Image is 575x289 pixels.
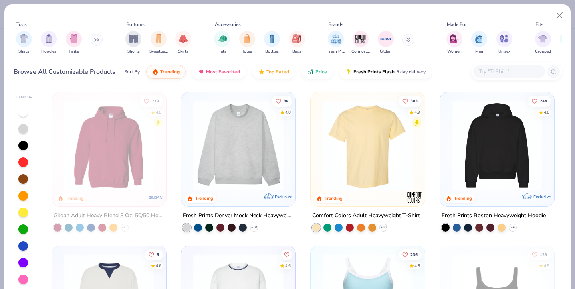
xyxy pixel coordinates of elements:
div: 4.8 [544,109,549,115]
input: Try "T-Shirt" [478,67,539,76]
div: filter for Bottles [264,31,280,55]
div: Made For [447,21,467,28]
button: Price [301,65,333,79]
div: Sort By [124,68,140,75]
span: Trending [160,69,180,75]
span: Fresh Prints Flash [353,69,395,75]
button: filter button [175,31,191,55]
span: 5 day delivery [396,67,426,77]
span: Most Favorited [206,69,240,75]
div: filter for Women [446,31,462,55]
div: filter for Shirts [16,31,32,55]
span: Hats [218,49,226,55]
div: filter for Sweatpants [149,31,168,55]
span: Women [447,49,462,55]
div: filter for Totes [239,31,255,55]
span: Totes [242,49,252,55]
div: Gildan Adult Heavy Blend 8 Oz. 50/50 Hooded Sweatshirt [54,211,165,221]
img: trending.gif [152,69,159,75]
span: + 10 [251,225,257,230]
span: Men [475,49,483,55]
div: Fits [535,21,543,28]
button: Like [281,249,292,260]
span: Price [315,69,327,75]
button: filter button [239,31,255,55]
button: Like [272,95,292,106]
button: filter button [41,31,57,55]
img: Gildan Image [380,33,392,45]
img: Gildan logo [148,189,164,205]
img: Fresh Prints Image [330,33,342,45]
button: filter button [378,31,394,55]
button: filter button [327,31,345,55]
img: Shirts Image [19,34,28,43]
img: Men Image [475,34,484,43]
div: filter for Hoodies [41,31,57,55]
span: 129 [540,252,547,256]
span: 5 [157,252,159,256]
div: Fresh Prints Denver Mock Neck Heavyweight Sweatshirt [183,211,294,221]
span: 303 [410,99,418,103]
div: 4.9 [414,109,420,115]
div: Browse All Customizable Products [14,67,115,77]
div: filter for Tanks [66,31,82,55]
img: Women Image [450,34,459,43]
span: Comfort Colors [351,49,370,55]
span: Hoodies [41,49,56,55]
img: a90f7c54-8796-4cb2-9d6e-4e9644cfe0fe [287,100,386,191]
img: Unisex Image [500,34,509,43]
img: Totes Image [243,34,252,43]
img: Shorts Image [129,34,138,43]
img: Skirts Image [179,34,188,43]
img: Tanks Image [69,34,78,43]
span: Shirts [18,49,29,55]
button: Close [552,8,567,23]
img: Hats Image [218,34,227,43]
span: 236 [410,252,418,256]
button: filter button [446,31,462,55]
button: filter button [214,31,230,55]
span: 86 [284,99,288,103]
div: Tops [16,21,27,28]
img: 01756b78-01f6-4cc6-8d8a-3c30c1a0c8ac [60,100,158,191]
img: Cropped Image [538,34,547,43]
img: Bottles Image [268,34,276,43]
div: Filter By [16,94,32,100]
button: Like [399,95,422,106]
div: filter for Fresh Prints [327,31,345,55]
button: filter button [66,31,82,55]
span: Unisex [498,49,510,55]
div: 4.6 [156,263,162,269]
img: e55d29c3-c55d-459c-bfd9-9b1c499ab3c6 [416,100,515,191]
img: Comfort Colors logo [406,189,422,205]
div: filter for Bags [289,31,305,55]
img: TopRated.gif [258,69,265,75]
div: filter for Gildan [378,31,394,55]
button: Like [140,95,163,106]
img: Sweatpants Image [154,34,163,43]
button: filter button [149,31,168,55]
div: 4.8 [156,109,162,115]
span: Exclusive [275,194,292,199]
span: Shorts [127,49,140,55]
img: most_fav.gif [198,69,204,75]
img: 91acfc32-fd48-4d6b-bdad-a4c1a30ac3fc [448,100,546,191]
span: Skirts [178,49,188,55]
button: filter button [471,31,487,55]
div: Brands [328,21,343,28]
button: Like [399,249,422,260]
div: 4.8 [414,263,420,269]
span: Fresh Prints [327,49,345,55]
div: Comfort Colors Adult Heavyweight T-Shirt [312,211,420,221]
div: Bottoms [126,21,145,28]
span: Tanks [69,49,79,55]
div: 4.8 [285,109,291,115]
button: filter button [496,31,512,55]
div: filter for Hats [214,31,230,55]
span: Gildan [380,49,391,55]
span: + 60 [380,225,386,230]
button: filter button [264,31,280,55]
img: Comfort Colors Image [355,33,367,45]
span: Top Rated [266,69,289,75]
img: 029b8af0-80e6-406f-9fdc-fdf898547912 [319,100,417,191]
